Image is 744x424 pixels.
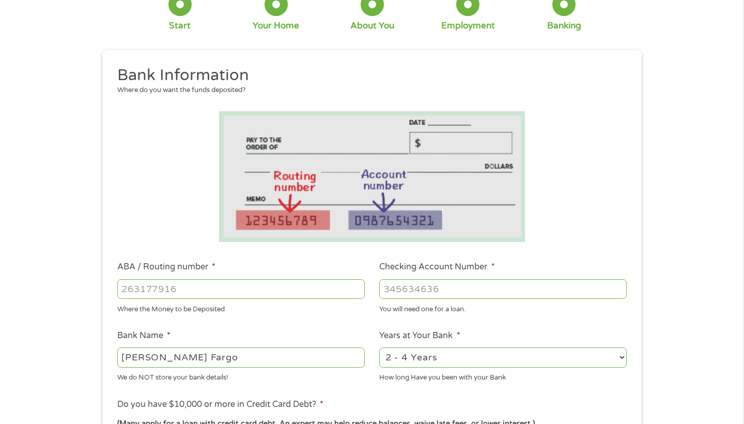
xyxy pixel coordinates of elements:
[379,279,627,299] input: 345634636
[219,111,525,242] img: Routing number location
[441,20,495,32] div: Employment
[117,65,619,86] h2: Bank Information
[547,20,581,32] div: Banking
[379,262,494,272] label: Checking Account Number
[117,279,365,299] input: 263177916
[117,399,323,410] label: Do you have $10,000 or more in Credit Card Debt?
[117,369,365,383] div: We do NOT store your bank details!
[117,330,171,341] label: Bank Name
[379,301,627,315] div: You will need one for a loan.
[117,85,619,96] div: Where do you want the funds deposited?
[379,330,460,341] label: Years at Your Bank
[350,20,394,32] div: About You
[117,301,365,315] div: Where the Money to be Deposited
[253,20,299,32] div: Your Home
[379,369,627,383] div: How long Have you been with your Bank
[169,20,191,32] div: Start
[117,262,215,272] label: ABA / Routing number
